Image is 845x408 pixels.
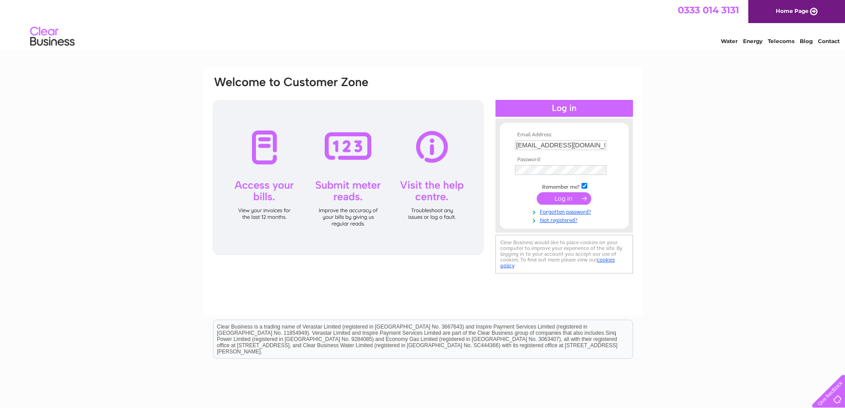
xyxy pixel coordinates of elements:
[818,38,840,44] a: Contact
[513,132,616,138] th: Email Address:
[513,157,616,163] th: Password:
[515,215,616,224] a: Not registered?
[495,235,633,273] div: Clear Business would like to place cookies on your computer to improve your experience of the sit...
[678,4,739,16] a: 0333 014 3131
[513,182,616,190] td: Remember me?
[213,5,633,43] div: Clear Business is a trading name of Verastar Limited (registered in [GEOGRAPHIC_DATA] No. 3667643...
[515,207,616,215] a: Forgotten password?
[800,38,813,44] a: Blog
[537,192,591,205] input: Submit
[30,23,75,50] img: logo.png
[768,38,794,44] a: Telecoms
[500,257,615,269] a: cookies policy
[743,38,762,44] a: Energy
[721,38,738,44] a: Water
